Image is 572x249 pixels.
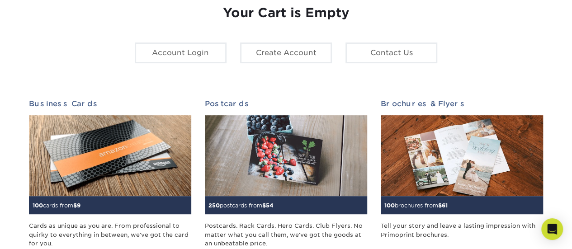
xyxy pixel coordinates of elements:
a: Create Account [240,42,332,63]
iframe: Google Customer Reviews [2,221,77,246]
span: 61 [442,202,448,209]
div: Cards as unique as you are. From professional to quirky to everything in between, we've got the c... [29,221,191,248]
span: $ [438,202,442,209]
h2: Business Cards [29,99,191,108]
div: Open Intercom Messenger [541,218,563,240]
span: 100 [33,202,43,209]
span: 54 [266,202,274,209]
span: 100 [384,202,395,209]
span: $ [262,202,266,209]
a: Contact Us [345,42,437,63]
div: Tell your story and leave a lasting impression with Primoprint brochures. [381,221,543,248]
img: Business Cards [29,115,191,197]
span: 9 [77,202,80,209]
a: Account Login [135,42,227,63]
div: Postcards. Rack Cards. Hero Cards. Club Flyers. No matter what you call them, we've got the goods... [205,221,367,248]
span: 250 [208,202,220,209]
small: postcards from [208,202,274,209]
img: Postcards [205,115,367,197]
h2: Brochures & Flyers [381,99,543,108]
span: $ [73,202,77,209]
small: brochures from [384,202,448,209]
small: cards from [33,202,80,209]
img: Brochures & Flyers [381,115,543,197]
h1: Your Cart is Empty [29,5,544,21]
h2: Postcards [205,99,367,108]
